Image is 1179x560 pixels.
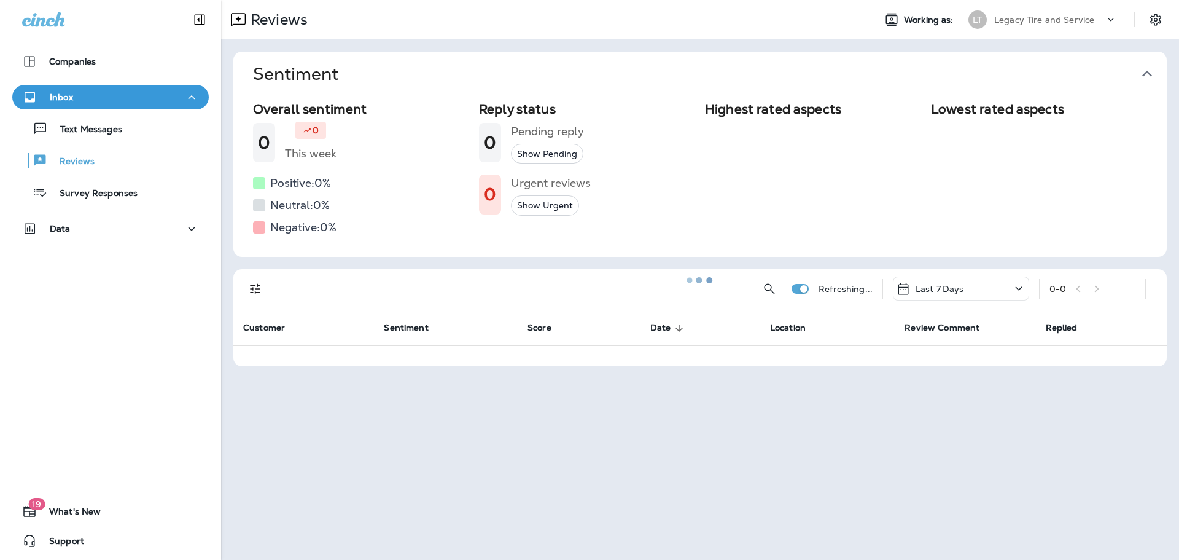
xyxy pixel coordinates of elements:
p: Inbox [50,92,73,102]
button: 19What's New [12,499,209,524]
button: Text Messages [12,116,209,141]
span: Support [37,536,84,551]
p: Text Messages [48,124,122,136]
button: Data [12,216,209,241]
button: Collapse Sidebar [182,7,217,32]
span: What's New [37,507,101,521]
button: Reviews [12,148,209,173]
p: Survey Responses [47,188,138,200]
p: Reviews [47,156,95,168]
button: Companies [12,49,209,74]
button: Support [12,529,209,553]
span: 19 [28,498,45,510]
p: Companies [49,57,96,66]
button: Survey Responses [12,179,209,205]
p: Data [50,224,71,234]
button: Inbox [12,85,209,109]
